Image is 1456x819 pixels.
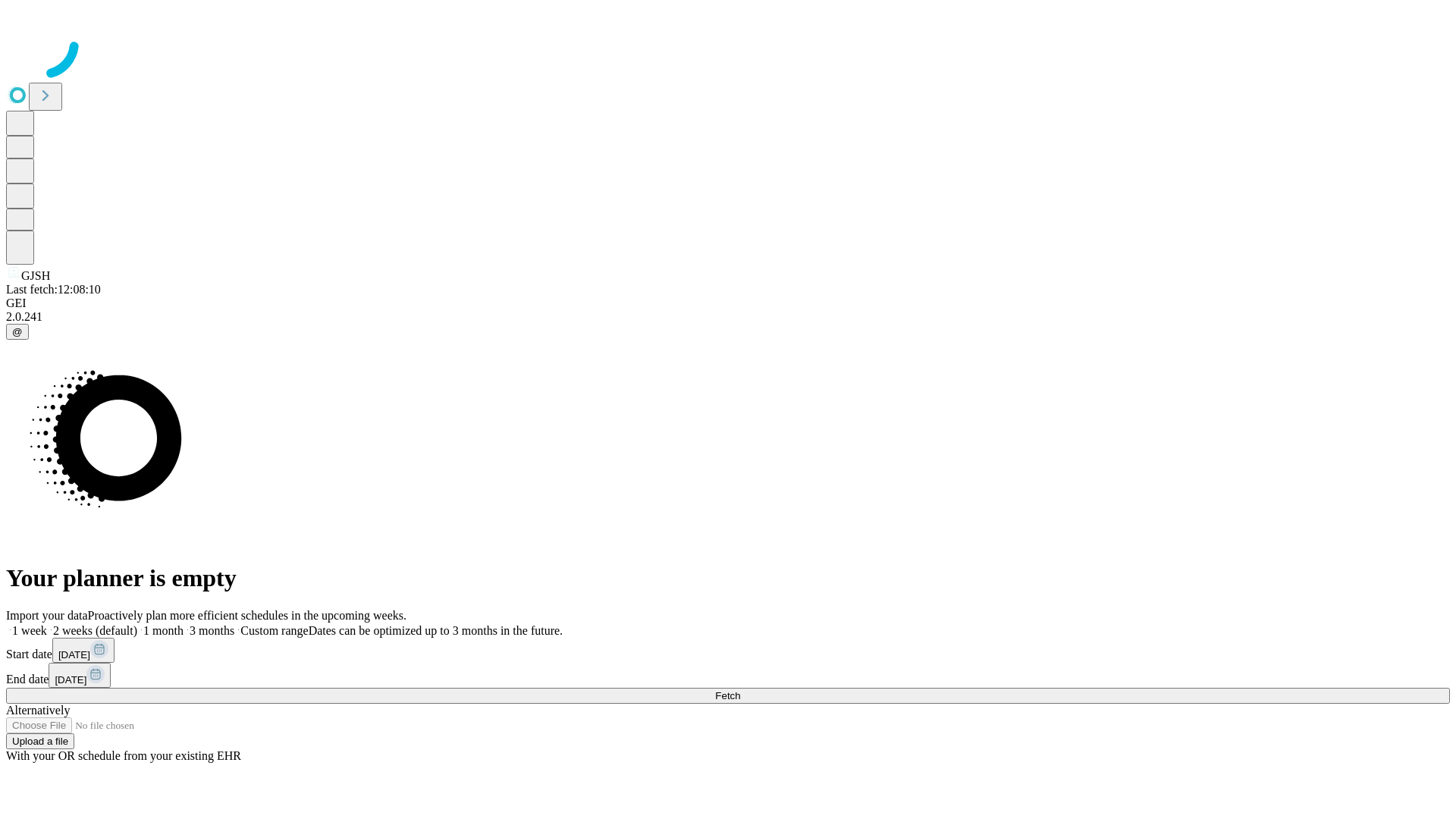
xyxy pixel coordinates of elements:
[52,638,115,663] button: [DATE]
[6,704,70,717] span: Alternatively
[143,624,184,637] span: 1 month
[12,326,23,337] span: @
[715,690,740,701] span: Fetch
[6,638,1450,663] div: Start date
[55,674,86,686] span: [DATE]
[6,310,1450,324] div: 2.0.241
[6,564,1450,592] h1: Your planner is empty
[190,624,234,637] span: 3 months
[6,609,88,622] span: Import your data
[6,297,1450,310] div: GEI
[21,269,50,282] span: GJSH
[49,663,111,688] button: [DATE]
[6,733,74,749] button: Upload a file
[58,649,90,661] span: [DATE]
[88,609,406,622] span: Proactively plan more efficient schedules in the upcoming weeks.
[240,624,308,637] span: Custom range
[6,688,1450,704] button: Fetch
[12,624,47,637] span: 1 week
[309,624,563,637] span: Dates can be optimized up to 3 months in the future.
[6,324,29,340] button: @
[6,663,1450,688] div: End date
[6,749,241,762] span: With your OR schedule from your existing EHR
[53,624,137,637] span: 2 weeks (default)
[6,283,101,296] span: Last fetch: 12:08:10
